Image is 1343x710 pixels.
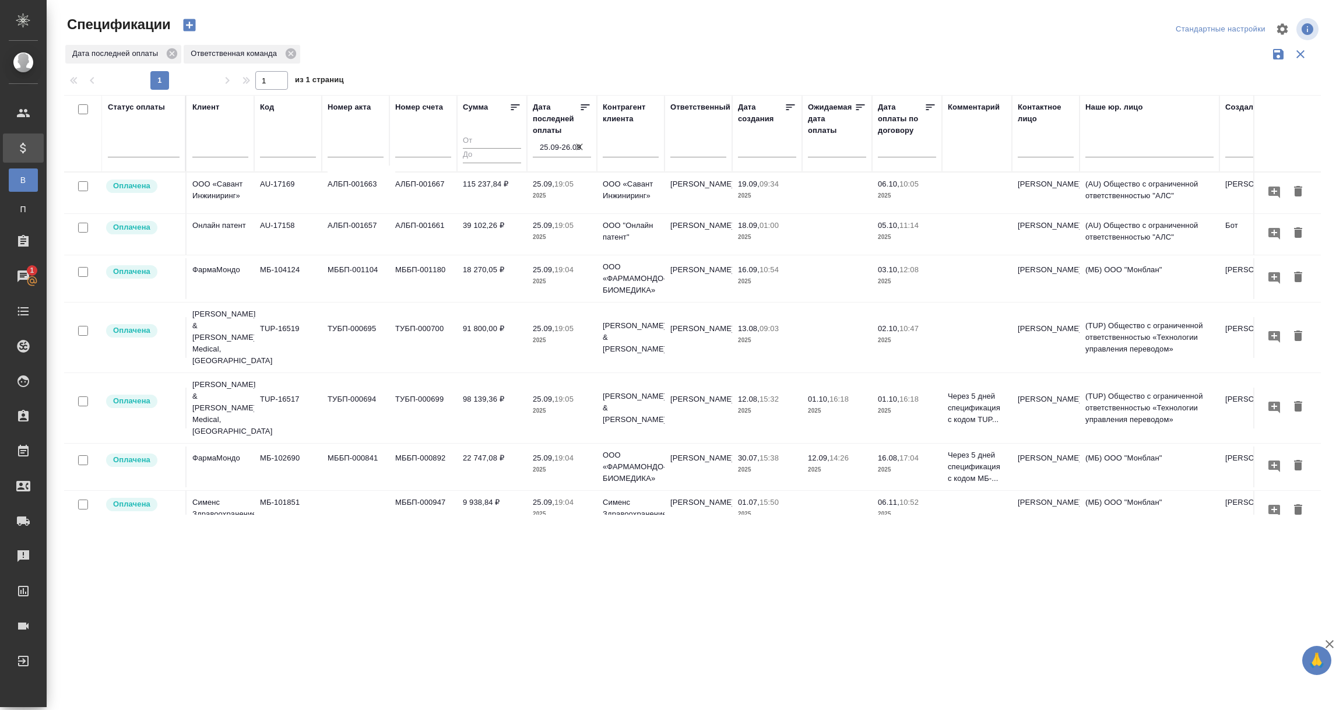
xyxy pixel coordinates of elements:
p: 01.10, [878,395,899,403]
p: Сименс Здравоохранение [192,497,248,520]
td: [PERSON_NAME] [665,388,732,428]
p: 2025 [738,405,796,417]
p: 09:03 [760,324,779,333]
a: 1 [3,262,44,291]
p: Оплачена [113,222,150,233]
p: 01:00 [760,221,779,230]
p: [PERSON_NAME] & [PERSON_NAME] Medical, [GEOGRAPHIC_DATA] [192,379,248,437]
p: 10:54 [760,265,779,274]
p: 19:05 [554,395,574,403]
button: Сохранить фильтры [1267,43,1289,65]
p: [PERSON_NAME] & [PERSON_NAME] Medical, [GEOGRAPHIC_DATA] [192,308,248,367]
p: ООО «ФАРМАМОНДО-БИОМЕДИКА» [603,261,659,296]
p: Дата последней оплаты [72,48,162,59]
p: 2025 [738,276,796,287]
div: Дата оплаты по договору [878,101,924,136]
p: 19:04 [554,454,574,462]
p: 25.09, [533,454,554,462]
span: 🙏 [1307,648,1327,673]
button: Создать [175,15,203,35]
p: 19:05 [554,221,574,230]
p: 2025 [738,335,796,346]
div: Ответственный [670,101,730,113]
p: 19:05 [554,180,574,188]
p: Оплачена [113,325,150,336]
p: 2025 [533,231,591,243]
td: 39 102,26 ₽ [457,214,527,255]
p: ФармаМондо [192,264,248,276]
td: МББП-001180 [389,258,457,299]
td: Бот [1219,214,1287,255]
td: МББП-000841 [322,447,389,487]
div: Дата последней оплаты [533,101,579,136]
div: Наше юр. лицо [1085,101,1143,113]
td: AU-17169 [254,173,322,213]
p: 10:05 [899,180,919,188]
p: Ответственная команда [191,48,281,59]
td: ТУБП-000694 [322,388,389,428]
td: АЛБП-001667 [389,173,457,213]
td: ТУБП-000700 [389,317,457,358]
p: ООО «Савант Инжиниринг» [192,178,248,202]
p: 2025 [533,464,591,476]
td: АЛБП-001663 [322,173,389,213]
td: (МБ) ООО "Монблан" [1080,447,1219,487]
input: От [463,134,521,149]
td: 22 747,08 ₽ [457,447,527,487]
div: Контактное лицо [1018,101,1074,125]
td: TUP-16519 [254,317,322,358]
td: 18 270,05 ₽ [457,258,527,299]
p: 2025 [878,190,936,202]
td: (МБ) ООО "Монблан" [1080,491,1219,532]
span: 1 [23,265,41,276]
p: 16.08, [878,454,899,462]
td: 91 800,00 ₽ [457,317,527,358]
div: split button [1173,20,1268,38]
td: TUP-16517 [254,388,322,428]
td: МББП-000947 [389,491,457,532]
td: МББП-000892 [389,447,457,487]
p: 25.09, [533,324,554,333]
p: 15:32 [760,395,779,403]
span: из 1 страниц [295,73,344,90]
div: Клиент [192,101,219,113]
p: 17:04 [899,454,919,462]
p: 2025 [808,464,866,476]
td: [PERSON_NAME] [1012,388,1080,428]
td: МБ-102690 [254,447,322,487]
td: [PERSON_NAME] [1219,173,1287,213]
p: 19.09, [738,180,760,188]
td: [PERSON_NAME] [1219,388,1287,428]
p: Онлайн патент [192,220,248,231]
p: Через 5 дней спецификация с кодом МБ-... [948,449,1006,484]
p: Оплачена [113,180,150,192]
p: 2025 [878,276,936,287]
p: 2025 [878,335,936,346]
p: 2025 [738,190,796,202]
p: ООО «Савант Инжиниринг» [603,178,659,202]
p: [PERSON_NAME] & [PERSON_NAME] [603,391,659,426]
p: 2025 [533,405,591,417]
p: 12.09, [808,454,829,462]
p: 16.09, [738,265,760,274]
td: [PERSON_NAME] [1219,258,1287,299]
div: Комментарий [948,101,1000,113]
div: Код [260,101,274,113]
span: Настроить таблицу [1268,15,1296,43]
p: 15:38 [760,454,779,462]
div: Статус оплаты [108,101,165,113]
div: Создал [1225,101,1253,113]
button: Удалить [1288,223,1308,244]
button: Удалить [1288,326,1308,347]
p: 19:04 [554,498,574,507]
p: ФармаМондо [192,452,248,464]
p: 2025 [533,335,591,346]
div: Ответственная команда [184,45,300,64]
td: (AU) Общество с ограниченной ответственностью "АЛС" [1080,214,1219,255]
p: 2025 [533,190,591,202]
td: МББП-001104 [322,258,389,299]
td: МБ-101851 [254,491,322,532]
p: 06.11, [878,498,899,507]
a: П [9,198,38,221]
button: 🙏 [1302,646,1331,675]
